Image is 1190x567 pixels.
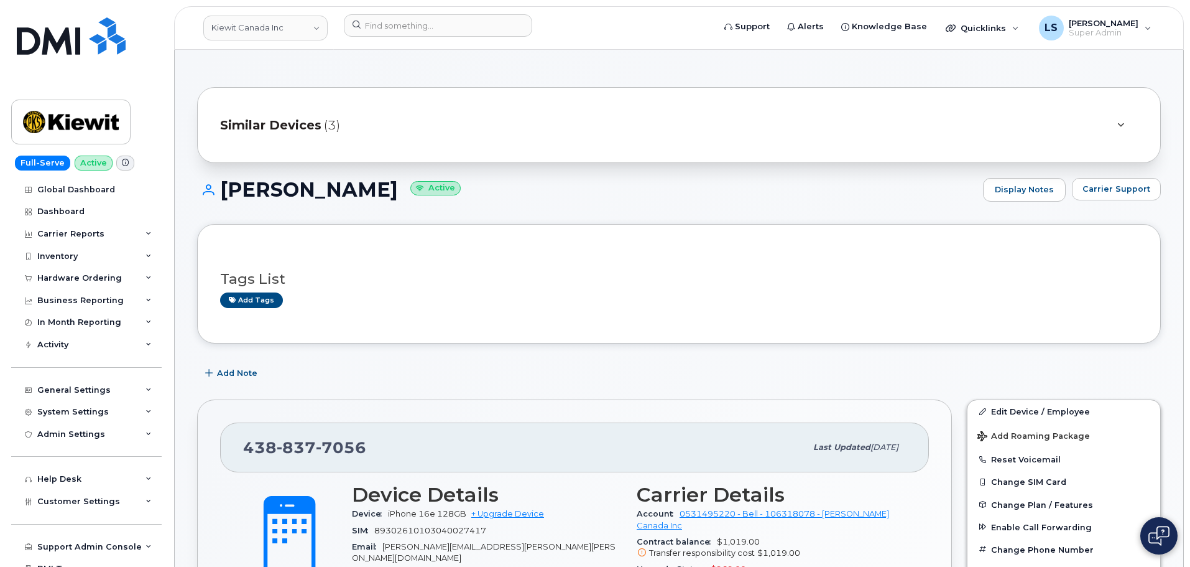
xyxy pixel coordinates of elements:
a: + Upgrade Device [471,509,544,518]
button: Enable Call Forwarding [967,516,1160,538]
button: Add Roaming Package [967,423,1160,448]
span: Contract balance [637,537,717,546]
span: Carrier Support [1082,183,1150,195]
span: [DATE] [870,443,898,452]
span: SIM [352,526,374,535]
button: Change Plan / Features [967,494,1160,516]
span: Email [352,542,382,551]
small: Active [410,181,461,195]
button: Reset Voicemail [967,448,1160,471]
button: Change SIM Card [967,471,1160,493]
span: Change Plan / Features [991,500,1093,509]
span: Device [352,509,388,518]
span: Add Roaming Package [977,431,1090,443]
h1: [PERSON_NAME] [197,179,977,200]
span: Last updated [813,443,870,452]
span: $1,019.00 [757,548,800,558]
a: Add tags [220,293,283,308]
span: Transfer responsibility cost [649,548,755,558]
span: Account [637,509,680,518]
span: 438 [243,438,366,457]
img: Open chat [1148,526,1169,546]
button: Change Phone Number [967,538,1160,561]
span: Enable Call Forwarding [991,522,1092,532]
a: Edit Device / Employee [967,400,1160,423]
a: Display Notes [983,178,1066,202]
h3: Tags List [220,271,1138,287]
span: (3) [324,116,340,134]
span: 837 [277,438,316,457]
span: 89302610103040027417 [374,526,486,535]
button: Carrier Support [1072,178,1161,200]
button: Add Note [197,362,268,385]
span: Similar Devices [220,116,321,134]
span: Add Note [217,367,257,379]
span: 7056 [316,438,366,457]
span: [PERSON_NAME][EMAIL_ADDRESS][PERSON_NAME][PERSON_NAME][DOMAIN_NAME] [352,542,616,563]
span: iPhone 16e 128GB [388,509,466,518]
span: $1,019.00 [637,537,906,560]
h3: Carrier Details [637,484,906,506]
h3: Device Details [352,484,622,506]
a: 0531495220 - Bell - 106318078 - [PERSON_NAME] Canada Inc [637,509,889,530]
